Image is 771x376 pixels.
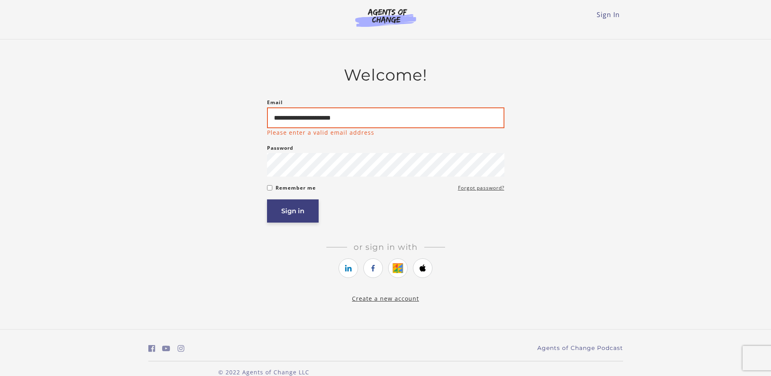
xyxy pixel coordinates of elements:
[148,345,155,352] i: https://www.facebook.com/groups/aswbtestprep (Open in a new window)
[363,258,383,278] a: https://courses.thinkific.com/users/auth/facebook?ss%5Breferral%5D=&ss%5Buser_return_to%5D=&ss%5B...
[267,128,374,137] p: Please enter a valid email address
[162,343,170,354] a: https://www.youtube.com/c/AgentsofChangeTestPrepbyMeaganMitchell (Open in a new window)
[339,258,358,278] a: https://courses.thinkific.com/users/auth/linkedin?ss%5Breferral%5D=&ss%5Buser_return_to%5D=&ss%5B...
[178,343,185,354] a: https://www.instagram.com/agentsofchangeprep/ (Open in a new window)
[347,242,424,252] span: Or sign in with
[267,143,293,153] label: Password
[458,183,504,193] a: Forgot password?
[347,8,425,27] img: Agents of Change Logo
[178,345,185,352] i: https://www.instagram.com/agentsofchangeprep/ (Open in a new window)
[162,345,170,352] i: https://www.youtube.com/c/AgentsofChangeTestPrepbyMeaganMitchell (Open in a new window)
[352,295,419,302] a: Create a new account
[413,258,432,278] a: https://courses.thinkific.com/users/auth/apple?ss%5Breferral%5D=&ss%5Buser_return_to%5D=&ss%5Bvis...
[388,258,408,278] a: https://courses.thinkific.com/users/auth/google?ss%5Breferral%5D=&ss%5Buser_return_to%5D=&ss%5Bvi...
[267,98,283,107] label: Email
[537,344,623,352] a: Agents of Change Podcast
[276,183,316,193] label: Remember me
[148,343,155,354] a: https://www.facebook.com/groups/aswbtestprep (Open in a new window)
[267,199,319,223] button: Sign in
[267,66,504,85] h2: Welcome!
[597,10,620,19] a: Sign In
